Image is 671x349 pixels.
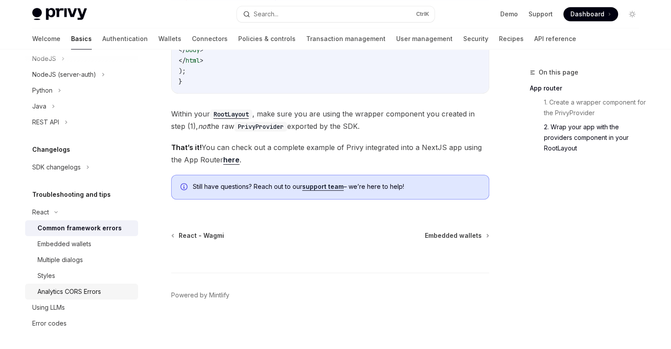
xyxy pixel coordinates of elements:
div: NodeJS (server-auth) [32,69,96,80]
span: } [179,78,182,86]
a: RootLayout [210,109,252,118]
svg: Info [180,183,189,192]
div: Styles [37,270,55,281]
a: Policies & controls [238,28,296,49]
code: PrivyProvider [234,122,287,131]
code: RootLayout [210,109,252,119]
button: Toggle dark mode [625,7,639,21]
a: Transaction management [306,28,386,49]
span: You can check out a complete example of Privy integrated into a NextJS app using the App Router . [171,141,489,166]
a: 1. Create a wrapper component for the PrivyProvider [544,95,646,120]
span: html [186,56,200,64]
a: support team [302,183,344,191]
a: Dashboard [563,7,618,21]
a: Powered by Mintlify [171,291,229,300]
a: Authentication [102,28,148,49]
h5: Changelogs [32,144,70,155]
div: Python [32,85,52,96]
img: light logo [32,8,87,20]
a: React - Wagmi [172,231,224,240]
div: REST API [32,117,59,128]
a: Embedded wallets [425,231,488,240]
div: Search... [254,9,278,19]
a: Embedded wallets [25,236,138,252]
a: Demo [500,10,518,19]
div: SDK changelogs [32,162,81,173]
a: Welcome [32,28,60,49]
span: body [186,46,200,54]
a: 2. Wrap your app with the providers component in your RootLayout [544,120,646,155]
div: Using LLMs [32,302,65,313]
button: Search...CtrlK [237,6,435,22]
a: Connectors [192,28,228,49]
span: > [200,56,203,64]
span: > [200,46,203,54]
div: Common framework errors [37,223,122,233]
span: Still have questions? Reach out to our – we’re here to help! [193,182,480,191]
a: User management [396,28,453,49]
div: Error codes [32,318,67,329]
a: Styles [25,268,138,284]
span: </ [179,46,186,54]
a: here [223,155,240,165]
a: Error codes [25,315,138,331]
em: not [198,122,209,131]
span: </ [179,56,186,64]
a: Support [529,10,553,19]
h5: Troubleshooting and tips [32,189,111,200]
span: On this page [539,67,578,78]
div: React [32,207,49,218]
span: ); [179,67,186,75]
div: Java [32,101,46,112]
div: Multiple dialogs [37,255,83,265]
a: Common framework errors [25,220,138,236]
a: API reference [534,28,576,49]
a: Recipes [499,28,524,49]
a: Using LLMs [25,300,138,315]
span: Embedded wallets [425,231,482,240]
a: Wallets [158,28,181,49]
a: Analytics CORS Errors [25,284,138,300]
span: React - Wagmi [179,231,224,240]
a: Basics [71,28,92,49]
a: App router [530,81,646,95]
a: Security [463,28,488,49]
span: Within your , make sure you are using the wrapper component you created in step (1), the raw expo... [171,108,489,132]
span: Dashboard [570,10,604,19]
div: Embedded wallets [37,239,91,249]
a: Multiple dialogs [25,252,138,268]
span: Ctrl K [416,11,429,18]
div: Analytics CORS Errors [37,286,101,297]
strong: That’s it! [171,143,202,152]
